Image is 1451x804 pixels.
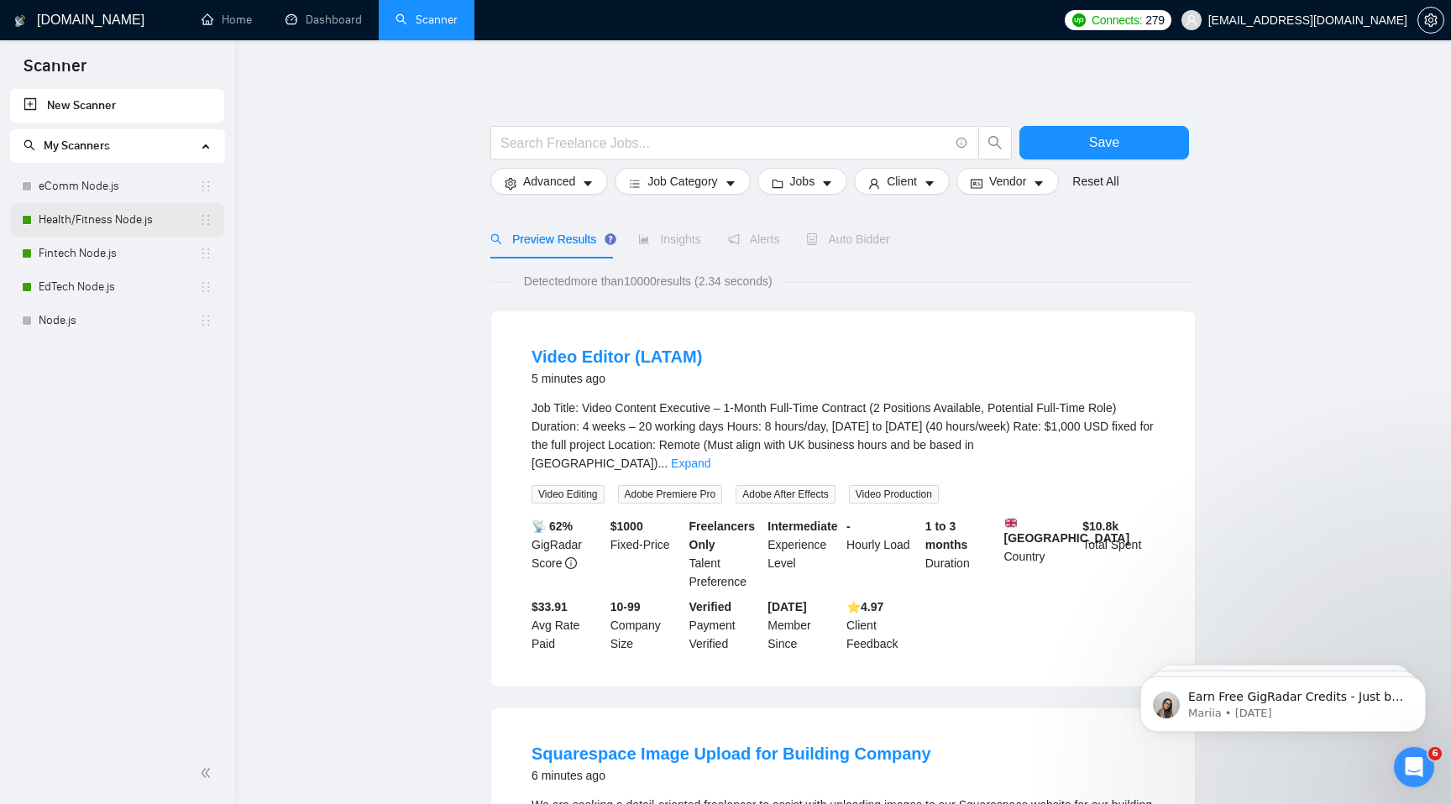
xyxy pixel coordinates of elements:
[956,138,967,149] span: info-circle
[638,232,700,246] span: Insights
[686,517,765,591] div: Talent Preference
[1033,177,1045,190] span: caret-down
[10,170,224,203] li: eComm Node.js
[767,519,837,533] b: Intermediate
[24,89,211,123] a: New Scanner
[199,280,212,294] span: holder
[1089,132,1119,153] span: Save
[854,168,950,195] button: userClientcaret-down
[806,232,889,246] span: Auto Bidder
[532,600,568,613] b: $33.91
[1145,11,1164,29] span: 279
[512,272,784,290] span: Detected more than 10000 results (2.34 seconds)
[924,177,935,190] span: caret-down
[728,233,740,245] span: notification
[728,232,780,246] span: Alerts
[603,232,618,247] div: Tooltip anchor
[615,168,750,195] button: barsJob Categorycaret-down
[528,517,607,591] div: GigRadar Score
[736,485,836,504] span: Adobe After Effects
[689,600,732,613] b: Verified
[14,8,26,34] img: logo
[686,598,765,653] div: Payment Verified
[199,213,212,227] span: holder
[10,54,100,89] span: Scanner
[1417,13,1444,27] a: setting
[1186,14,1197,26] span: user
[772,177,783,190] span: folder
[1072,13,1086,27] img: upwork-logo.png
[532,744,931,763] a: Squarespace Image Upload for Building Company
[1428,747,1442,760] span: 6
[490,168,608,195] button: settingAdvancedcaret-down
[523,172,575,191] span: Advanced
[505,177,516,190] span: setting
[757,168,848,195] button: folderJobscaret-down
[638,233,650,245] span: area-chart
[565,557,577,569] span: info-circle
[10,304,224,337] li: Node.js
[978,126,1012,159] button: search
[532,347,702,366] a: Video Editor (LATAM)
[10,237,224,270] li: Fintech Node.js
[689,519,756,551] b: Freelancers Only
[39,237,199,270] a: Fintech Node.js
[767,600,806,613] b: [DATE]
[199,314,212,327] span: holder
[610,519,643,533] b: $ 1000
[971,177,982,190] span: idcard
[10,270,224,304] li: EdTech Node.js
[925,519,968,551] b: 1 to 3 months
[532,485,605,504] span: Video Editing
[500,133,949,154] input: Search Freelance Jobs...
[922,517,1001,591] div: Duration
[1004,517,1130,545] b: [GEOGRAPHIC_DATA]
[671,457,710,470] a: Expand
[532,368,702,389] div: 5 minutes ago
[764,517,843,591] div: Experience Level
[39,203,199,237] a: Health/Fitness Node.js
[956,168,1059,195] button: idcardVendorcaret-down
[532,401,1154,470] span: Job Title: Video Content Executive – 1-Month Full-Time Contract (2 Positions Available, Potential...
[1001,517,1080,591] div: Country
[10,203,224,237] li: Health/Fitness Node.js
[24,139,35,151] span: search
[618,485,723,504] span: Adobe Premiere Pro
[868,177,880,190] span: user
[846,600,883,613] b: ⭐️ 4.97
[843,598,922,653] div: Client Feedback
[532,765,931,786] div: 6 minutes ago
[1417,7,1444,34] button: setting
[1394,747,1434,787] iframe: Intercom live chat
[979,135,1011,150] span: search
[607,517,686,591] div: Fixed-Price
[395,13,458,27] a: searchScanner
[1005,517,1017,529] img: 🇬🇧
[39,304,199,337] a: Node.js
[647,172,717,191] span: Job Category
[24,138,110,153] span: My Scanners
[490,233,502,245] span: search
[607,598,686,653] div: Company Size
[1019,126,1189,159] button: Save
[1079,517,1158,591] div: Total Spent
[887,172,917,191] span: Client
[532,519,573,533] b: 📡 62%
[764,598,843,653] div: Member Since
[582,177,594,190] span: caret-down
[10,89,224,123] li: New Scanner
[490,232,611,246] span: Preview Results
[200,765,217,781] span: double-left
[629,177,641,190] span: bars
[843,517,922,591] div: Hourly Load
[285,13,362,27] a: dashboardDashboard
[846,519,851,533] b: -
[806,233,818,245] span: robot
[528,598,607,653] div: Avg Rate Paid
[657,457,668,470] span: ...
[1418,13,1443,27] span: setting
